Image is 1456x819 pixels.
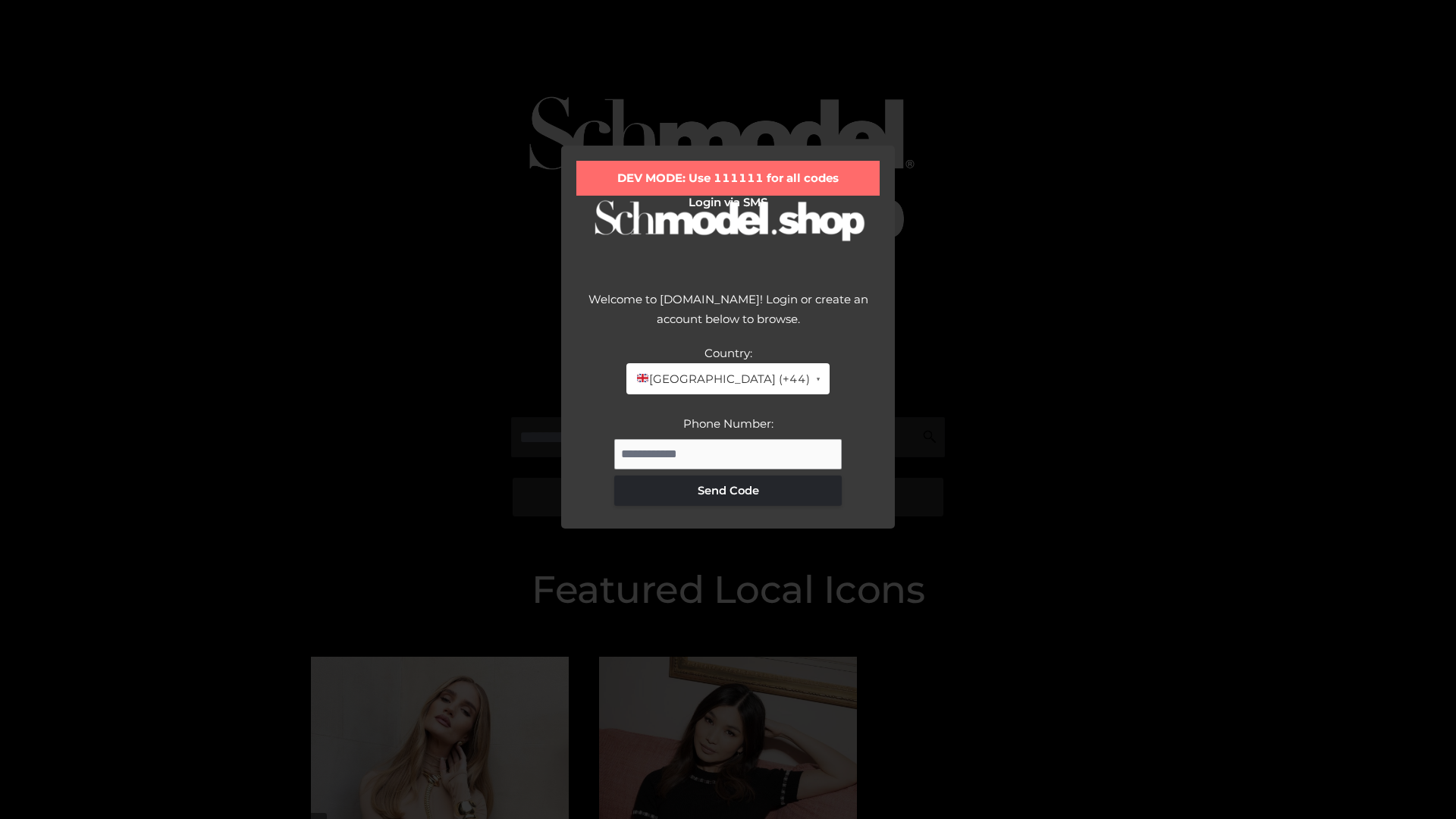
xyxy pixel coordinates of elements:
[614,475,842,506] button: Send Code
[576,161,880,196] div: DEV MODE: Use 111111 for all codes
[576,290,880,344] div: Welcome to [DOMAIN_NAME]! Login or create an account below to browse.
[683,416,773,431] label: Phone Number:
[635,369,809,389] span: [GEOGRAPHIC_DATA] (+44)
[704,346,752,360] label: Country:
[576,196,880,209] h2: Login via SMS
[637,372,648,384] img: 🇬🇧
